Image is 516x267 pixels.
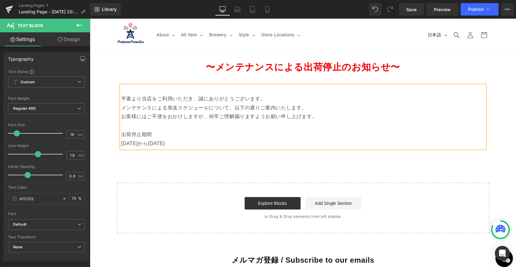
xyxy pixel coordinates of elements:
span: Save [406,6,417,13]
div: Text Transform [8,235,85,239]
a: Design [46,32,91,46]
a: Mobile [260,3,275,16]
a: Landing Pages [19,3,90,8]
div: Font [8,212,85,216]
summary: 検索 [360,10,374,23]
span: 0 [416,239,421,244]
span: px [78,132,84,136]
p: or Drag & Drop elements from left sidebar [37,196,390,200]
a: Laptop [230,3,245,16]
span: Landing Page - [DATE] 20:37:49 [19,9,78,14]
span: Text Block [17,23,43,28]
summary: Brewery [116,10,145,23]
button: More [501,3,514,16]
div: % [69,193,84,204]
p: お客様にはご不便をおかけしますが、何卒ご理解賜りますようお願い申し上げます。 [31,94,395,103]
summary: Store Locations [168,10,213,23]
summary: All Item [88,10,116,23]
span: Brewery [119,13,137,19]
span: Preview [434,6,451,13]
img: Antenna America [27,2,55,30]
span: em [78,153,84,157]
p: 出荷停止期間 [31,112,395,121]
button: Redo [384,3,396,16]
div: Line Height [8,144,85,148]
button: Undo [369,3,381,16]
div: Font Weight [8,96,85,101]
strong: メルマガ登録 / Subscribe to our emails [142,237,284,246]
button: Publish [461,3,499,16]
p: 平素より当店をご利用いただき、誠にありがとうございます。 [31,76,395,85]
a: お気に入り [406,231,423,248]
div: Typography [8,53,34,62]
span: Style [149,13,159,19]
div: Text Color [8,185,85,190]
span: Library [102,7,117,12]
span: Publish [468,7,484,12]
span: px [78,174,84,178]
i: Default [13,222,26,227]
summary: About [63,10,88,23]
span: Store Locations [172,13,205,19]
summary: Style [145,10,168,23]
a: Preview [426,3,458,16]
div: Font Size [8,123,85,127]
strong: 〜メンテナンスによる出荷停止のお知らせ〜 [116,43,310,53]
input: Color [20,195,59,202]
a: Tablet [245,3,260,16]
div: Text Styles [8,69,85,74]
a: New Library [90,3,121,16]
p: メンテナンスによる発送スケジュールについて、以下の通りご案内いたします。 [31,85,395,94]
p: [DATE]から[DATE] [31,121,395,130]
span: About [67,13,79,19]
b: Custom [21,80,35,85]
a: Desktop [215,3,230,16]
div: Letter Spacing [8,164,85,169]
b: None [13,245,23,249]
span: All Item [91,13,107,19]
b: Regular 400 [13,106,36,111]
a: Explore Blocks [155,178,211,191]
span: 日本語 [338,13,352,20]
div: Open Intercom Messenger [495,246,510,261]
button: 日本語 [334,11,360,22]
a: Add Single Section [216,178,272,191]
p: アンテナアメリカの最新の入荷情報やクラフトビールの情報をご希望の方は今すぐ登録！ [104,252,322,261]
